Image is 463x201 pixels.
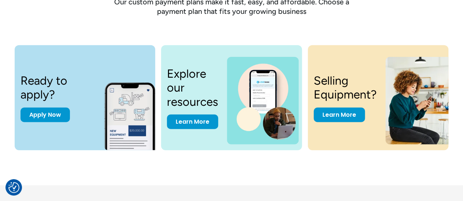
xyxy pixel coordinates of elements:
[385,57,456,144] img: a woman sitting on a stool looking at her cell phone
[8,182,19,193] img: Revisit consent button
[314,74,377,102] h3: Selling Equipment?
[167,115,218,129] a: Learn More
[20,108,70,122] a: Apply Now
[314,108,365,122] a: Learn More
[167,67,218,109] h3: Explore our resources
[104,74,168,150] img: New equipment quote on the screen of a smart phone
[8,182,19,193] button: Consent Preferences
[227,57,298,144] img: a photo of a man on a laptop and a cell phone
[20,74,98,102] h3: Ready to apply?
